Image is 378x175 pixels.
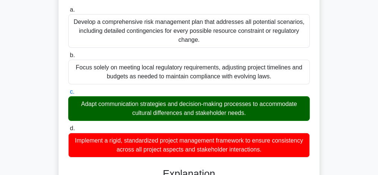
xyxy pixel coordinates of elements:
span: a. [70,6,75,13]
div: Adapt communication strategies and decision-making processes to accommodate cultural differences ... [68,96,310,121]
span: b. [70,52,75,58]
span: c. [70,88,74,95]
div: Develop a comprehensive risk management plan that addresses all potential scenarios, including de... [68,14,310,48]
div: Implement a rigid, standardized project management framework to ensure consistency across all pro... [68,133,310,157]
div: Focus solely on meeting local regulatory requirements, adjusting project timelines and budgets as... [68,60,310,84]
span: d. [70,125,75,131]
